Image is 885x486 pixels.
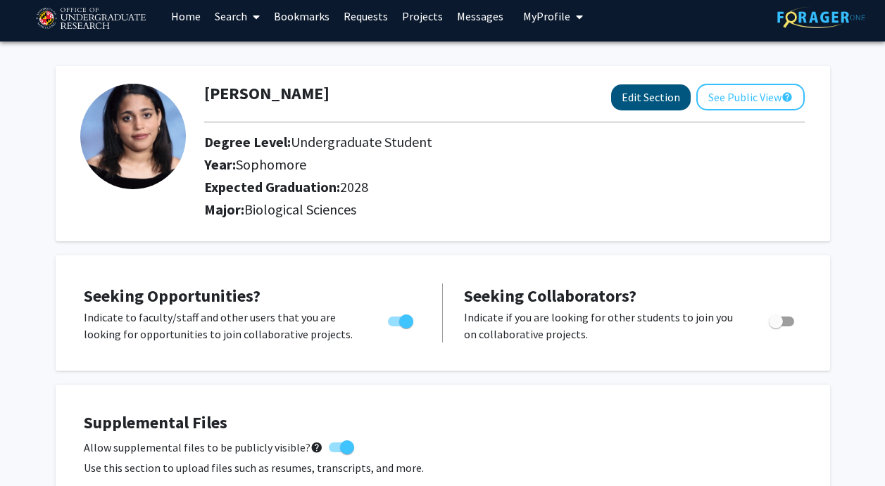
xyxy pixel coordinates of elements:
h2: Degree Level: [204,134,741,151]
span: Seeking Opportunities? [84,285,261,307]
h4: Supplemental Files [84,413,802,433]
p: Indicate to faculty/staff and other users that you are looking for opportunities to join collabor... [84,309,361,343]
span: Seeking Collaborators? [464,285,636,307]
h1: [PERSON_NAME] [204,84,329,104]
button: See Public View [696,84,805,110]
h2: Year: [204,156,741,173]
h2: Major: [204,201,805,218]
p: Use this section to upload files such as resumes, transcripts, and more. [84,459,802,476]
img: ForagerOne Logo [777,6,865,28]
button: Edit Section [611,84,691,110]
span: Allow supplemental files to be publicly visible? [84,439,323,456]
mat-icon: help [782,89,793,105]
div: Toggle [382,309,421,330]
mat-icon: help [310,439,323,456]
span: My Profile [523,9,570,23]
span: Sophomore [236,155,306,173]
div: Toggle [763,309,802,330]
span: Biological Sciences [244,200,356,218]
img: University of Maryland Logo [31,1,150,37]
span: 2028 [340,178,368,196]
img: Profile Picture [80,84,186,189]
h2: Expected Graduation: [204,179,741,196]
span: Undergraduate Student [291,133,432,151]
iframe: Chat [11,423,60,475]
p: Indicate if you are looking for other students to join you on collaborative projects. [464,309,742,343]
